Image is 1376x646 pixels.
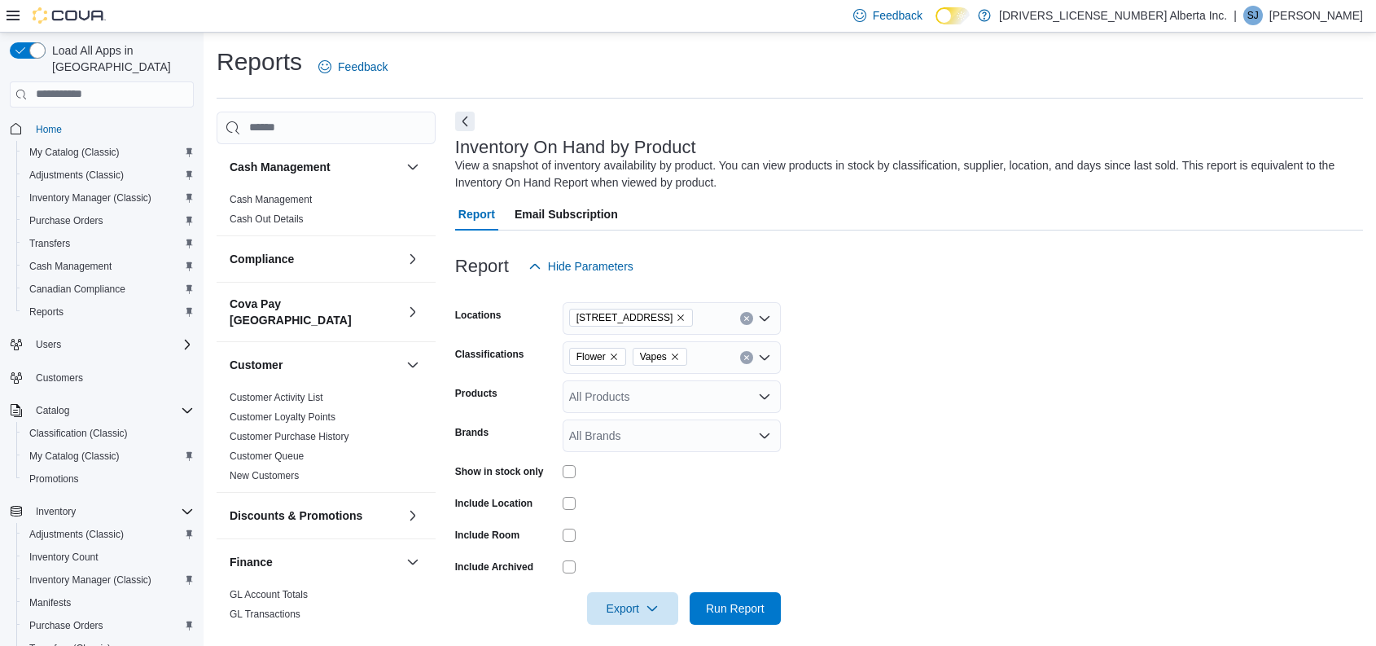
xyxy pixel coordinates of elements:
[16,278,200,301] button: Canadian Compliance
[23,446,126,466] a: My Catalog (Classic)
[16,164,200,187] button: Adjustments (Classic)
[23,234,194,253] span: Transfers
[16,209,200,232] button: Purchase Orders
[29,260,112,273] span: Cash Management
[29,619,103,632] span: Purchase Orders
[230,251,294,267] h3: Compliance
[29,119,194,139] span: Home
[23,165,130,185] a: Adjustments (Classic)
[999,6,1227,25] p: [DRIVERS_LICENSE_NUMBER] Alberta Inc.
[690,592,781,625] button: Run Report
[23,211,194,231] span: Purchase Orders
[23,570,194,590] span: Inventory Manager (Classic)
[29,401,194,420] span: Catalog
[455,465,544,478] label: Show in stock only
[29,528,124,541] span: Adjustments (Classic)
[455,157,1355,191] div: View a snapshot of inventory availability by product. You can view products in stock by classific...
[569,309,694,327] span: 6626 127th Ave NW
[23,165,194,185] span: Adjustments (Classic)
[576,349,606,365] span: Flower
[230,296,400,328] button: Cova Pay [GEOGRAPHIC_DATA]
[455,257,509,276] h3: Report
[609,352,619,362] button: Remove Flower from selection in this group
[29,427,128,440] span: Classification (Classic)
[403,157,423,177] button: Cash Management
[230,357,283,373] h3: Customer
[522,250,640,283] button: Hide Parameters
[455,309,502,322] label: Locations
[230,609,300,620] a: GL Transactions
[23,469,85,489] a: Promotions
[455,560,533,573] label: Include Archived
[312,51,394,83] a: Feedback
[23,616,110,635] a: Purchase Orders
[3,117,200,141] button: Home
[758,390,771,403] button: Open list of options
[23,279,132,299] a: Canadian Compliance
[936,7,970,24] input: Dark Mode
[16,141,200,164] button: My Catalog (Classic)
[29,367,194,388] span: Customers
[1234,6,1237,25] p: |
[23,211,110,231] a: Purchase Orders
[458,198,495,231] span: Report
[230,430,349,443] span: Customer Purchase History
[455,529,519,542] label: Include Room
[29,596,71,609] span: Manifests
[46,42,194,75] span: Load All Apps in [GEOGRAPHIC_DATA]
[873,7,922,24] span: Feedback
[670,352,680,362] button: Remove Vapes from selection in this group
[3,366,200,389] button: Customers
[230,213,304,225] a: Cash Out Details
[16,569,200,591] button: Inventory Manager (Classic)
[16,422,200,445] button: Classification (Classic)
[16,523,200,546] button: Adjustments (Classic)
[23,188,158,208] a: Inventory Manager (Classic)
[758,429,771,442] button: Open list of options
[23,616,194,635] span: Purchase Orders
[29,502,194,521] span: Inventory
[597,592,668,625] span: Export
[23,143,194,162] span: My Catalog (Classic)
[1243,6,1263,25] div: Steve Jones
[936,24,936,25] span: Dark Mode
[23,279,194,299] span: Canadian Compliance
[23,570,158,590] a: Inventory Manager (Classic)
[230,589,308,600] a: GL Account Totals
[29,368,90,388] a: Customers
[29,502,82,521] button: Inventory
[23,547,194,567] span: Inventory Count
[230,392,323,403] a: Customer Activity List
[515,198,618,231] span: Email Subscription
[29,450,120,463] span: My Catalog (Classic)
[29,335,68,354] button: Users
[29,305,64,319] span: Reports
[29,120,68,139] a: Home
[640,349,667,365] span: Vapes
[16,445,200,468] button: My Catalog (Classic)
[230,411,335,424] span: Customer Loyalty Points
[29,283,125,296] span: Canadian Compliance
[23,469,194,489] span: Promotions
[29,335,194,354] span: Users
[217,190,436,235] div: Cash Management
[230,554,273,570] h3: Finance
[23,424,194,443] span: Classification (Classic)
[230,194,312,205] a: Cash Management
[230,470,299,481] a: New Customers
[230,450,304,463] span: Customer Queue
[230,213,304,226] span: Cash Out Details
[217,388,436,492] div: Customer
[23,424,134,443] a: Classification (Classic)
[16,591,200,614] button: Manifests
[23,547,105,567] a: Inventory Count
[29,146,120,159] span: My Catalog (Classic)
[16,255,200,278] button: Cash Management
[230,431,349,442] a: Customer Purchase History
[758,312,771,325] button: Open list of options
[36,404,69,417] span: Catalog
[455,387,497,400] label: Products
[16,468,200,490] button: Promotions
[217,585,436,631] div: Finance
